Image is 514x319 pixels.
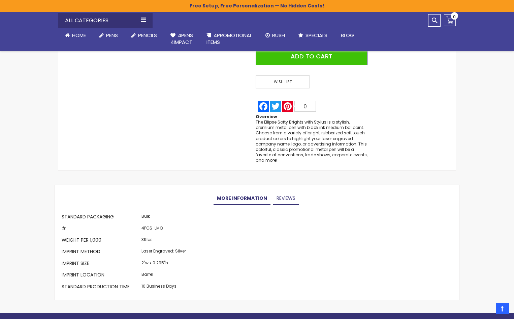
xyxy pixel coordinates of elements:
[140,235,188,247] td: 39lbs
[444,14,456,26] a: 0
[170,32,193,46] span: 4Pens 4impact
[453,14,456,20] span: 0
[125,28,164,43] a: Pencils
[93,28,125,43] a: Pens
[138,32,157,39] span: Pencils
[164,28,200,50] a: 4Pens4impact
[291,52,332,60] span: Add to Cart
[306,32,327,39] span: Specials
[106,32,118,39] span: Pens
[206,32,252,46] span: 4PROMOTIONAL ITEMS
[214,192,270,205] a: More Information
[62,235,140,247] th: Weight per 1,000
[256,119,367,163] div: The Ellipse Softy Brights with Stylus is a stylish, premium metal pen with black ink medium ballp...
[273,192,299,205] a: Reviews
[256,114,277,119] strong: Overview
[62,223,140,235] th: #
[62,282,140,293] th: Standard Production Time
[256,48,367,65] button: Add to Cart
[140,212,188,223] td: Bulk
[62,247,140,258] th: Imprint Method
[140,247,188,258] td: Laser Engraved: Silver
[58,28,93,43] a: Home
[282,101,317,112] a: Pinterest0
[259,28,292,43] a: Rush
[257,101,269,112] a: Facebook
[72,32,86,39] span: Home
[140,270,188,282] td: Barrel
[269,101,282,112] a: Twitter
[496,303,509,314] a: Top
[62,270,140,282] th: Imprint Location
[272,32,285,39] span: Rush
[200,28,259,50] a: 4PROMOTIONALITEMS
[341,32,354,39] span: Blog
[256,75,310,88] span: Wish List
[334,28,361,43] a: Blog
[256,75,312,88] a: Wish List
[62,258,140,270] th: Imprint Size
[292,28,334,43] a: Specials
[140,282,188,293] td: 10 Business Days
[304,104,307,109] span: 0
[58,13,153,28] div: All Categories
[62,212,140,223] th: Standard Packaging
[140,223,188,235] td: 4PGS-LMQ
[140,258,188,270] td: 2"w x 0.295"h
